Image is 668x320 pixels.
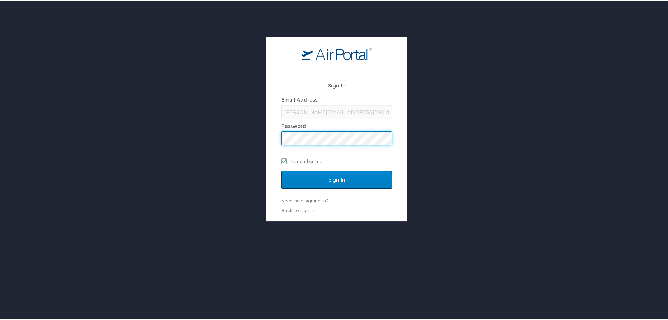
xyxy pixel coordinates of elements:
[281,122,306,128] label: Password
[281,196,328,202] a: Need help signing in?
[281,155,392,165] label: Remember me
[281,170,392,187] input: Sign In
[302,46,372,59] img: logo
[281,95,317,101] label: Email Address
[281,80,392,88] h2: Sign In
[281,206,315,212] a: Back to sign in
